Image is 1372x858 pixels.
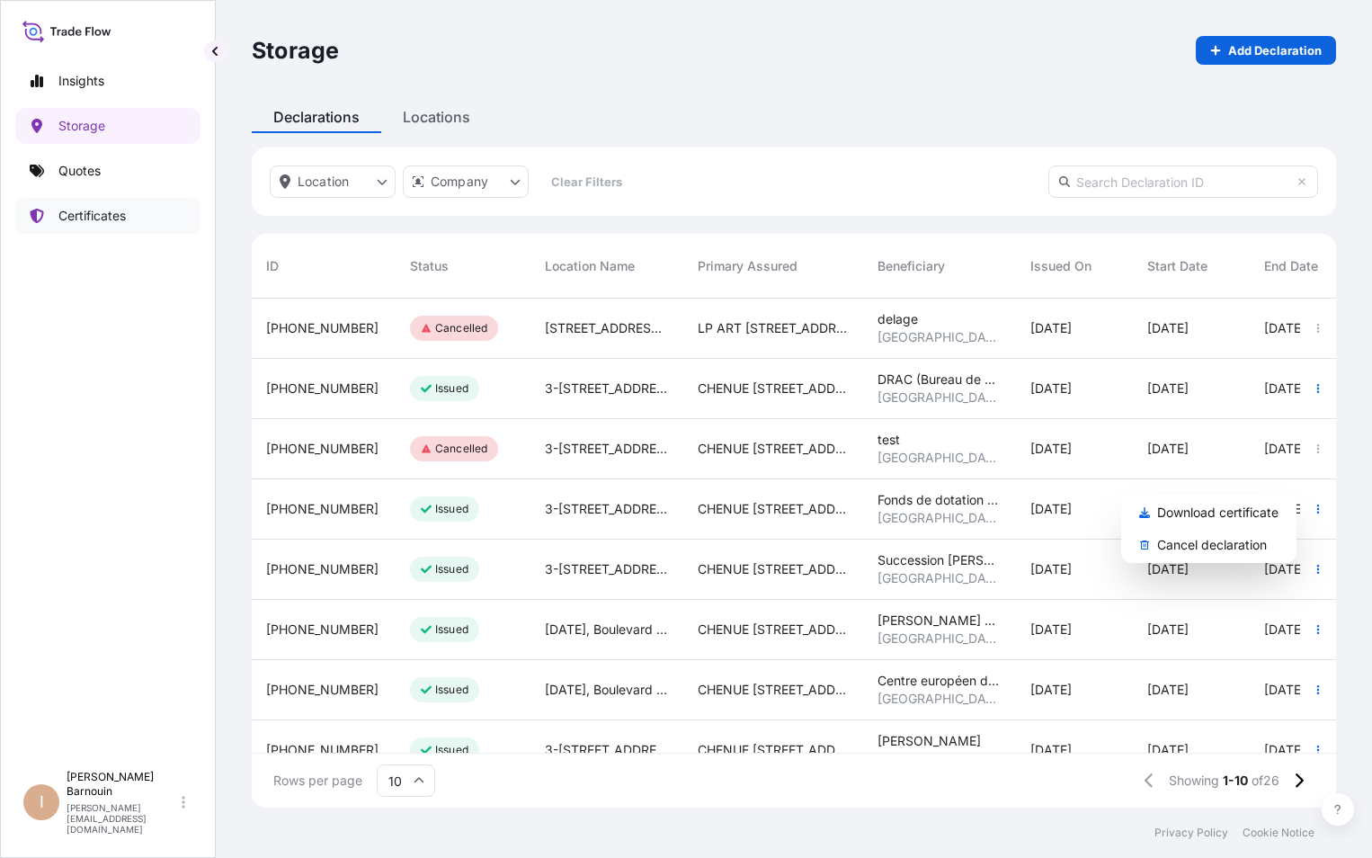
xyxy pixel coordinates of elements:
a: Add Declaration [1196,36,1336,65]
span: 3-[STREET_ADDRESS] [545,500,669,518]
span: [DATE], Boulevard Ney [545,681,669,699]
a: Insights [15,63,200,99]
a: Storage [15,108,200,144]
span: CHENUE [STREET_ADDRESS] [698,380,849,398]
span: [PHONE_NUMBER] [266,560,379,578]
span: [DATE] [1264,380,1305,398]
span: [DATE] [1264,681,1305,699]
span: [PHONE_NUMBER] [266,380,379,398]
p: Download certificate [1157,504,1278,522]
input: Search Declaration ID [1048,165,1318,198]
p: Certificates [58,207,126,225]
span: [DATE] [1030,440,1072,458]
span: Beneficiary [878,257,945,275]
span: 1-10 [1223,772,1248,790]
span: 3-[STREET_ADDRESS] [545,741,669,759]
p: Issued [435,502,468,516]
a: Cookie Notice [1243,826,1314,840]
span: LP ART [STREET_ADDRESS] [698,319,849,337]
span: Issued On [1030,257,1091,275]
span: Primary Assured [698,257,797,275]
p: Storage [252,36,339,65]
p: Clear Filters [551,173,622,191]
p: Issued [435,683,468,697]
span: Succession [PERSON_NAME] [878,551,1002,569]
button: Clear Filters [536,167,637,196]
span: test [878,431,900,449]
span: [PHONE_NUMBER] [266,621,379,639]
a: Certificates [15,198,200,234]
span: [DATE] [1147,681,1189,699]
span: CHENUE [STREET_ADDRESS] [698,440,849,458]
span: [DATE] [1147,440,1189,458]
span: Centre européen de Musique - CEM [878,672,1002,690]
span: [PHONE_NUMBER] [266,440,379,458]
span: [DATE] [1147,319,1189,337]
p: Issued [435,743,468,757]
a: Privacy Policy [1154,826,1228,840]
span: [GEOGRAPHIC_DATA] [878,328,1002,346]
span: I [40,793,44,811]
span: [DATE] [1030,681,1072,699]
span: Location Name [545,257,635,275]
span: [DATE] [1264,741,1305,759]
span: [DATE] [1030,380,1072,398]
span: [DATE] [1264,621,1305,639]
p: Location [298,173,349,191]
p: Cancelled [435,442,487,456]
span: [PERSON_NAME] [878,732,981,750]
span: [GEOGRAPHIC_DATA] [878,750,1002,768]
p: Add Declaration [1228,41,1322,59]
span: of 26 [1252,772,1279,790]
span: [GEOGRAPHIC_DATA] [878,569,1002,587]
span: [DATE] [1147,380,1189,398]
span: CHENUE [STREET_ADDRESS] [698,621,849,639]
span: CHENUE [STREET_ADDRESS] [698,500,849,518]
a: Download certificate [1125,498,1293,527]
span: CHENUE [STREET_ADDRESS] [698,681,849,699]
span: CHENUE [STREET_ADDRESS] [698,560,849,578]
p: [PERSON_NAME] Barnouin [67,770,178,799]
span: [PHONE_NUMBER] [266,319,379,337]
span: [DATE] [1030,621,1072,639]
span: Showing [1169,772,1219,790]
span: Rows per page [273,772,362,790]
span: [DATE] [1264,319,1305,337]
p: Quotes [58,162,101,180]
p: Issued [435,381,468,396]
p: Company [431,173,488,191]
span: DRAC (Bureau de Louvois) [878,371,1002,389]
button: location Filter options [270,165,396,198]
span: ID [266,257,279,275]
span: [DATE], Boulevard Ney [545,621,669,639]
span: [GEOGRAPHIC_DATA] [878,449,1002,467]
span: [PHONE_NUMBER] [266,741,379,759]
span: Status [410,257,449,275]
div: Locations [381,101,492,133]
p: Cancel declaration [1157,536,1267,554]
span: [GEOGRAPHIC_DATA] [878,690,1002,708]
span: [PHONE_NUMBER] [266,500,379,518]
div: Declarations [252,101,381,133]
span: [DATE] [1264,440,1305,458]
span: [PHONE_NUMBER] [266,681,379,699]
p: Insights [58,72,104,90]
span: [DATE] [1030,500,1072,518]
span: 3-[STREET_ADDRESS] [545,560,669,578]
span: [PERSON_NAME] VEIL [PERSON_NAME] [878,612,1002,630]
span: 3-[STREET_ADDRESS] [545,380,669,398]
span: [DATE] [1030,741,1072,759]
span: Fonds de dotation [PERSON_NAME] [878,491,1002,509]
span: [DATE] [1147,741,1189,759]
a: Cancel declaration [1125,531,1293,559]
span: [DATE] [1030,560,1072,578]
span: [DATE] [1147,560,1189,578]
span: delage [878,310,918,328]
span: [GEOGRAPHIC_DATA] [878,630,1002,648]
span: [DATE] [1147,621,1189,639]
span: Start Date [1147,257,1207,275]
p: Issued [435,622,468,637]
span: [GEOGRAPHIC_DATA] [878,389,1002,407]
